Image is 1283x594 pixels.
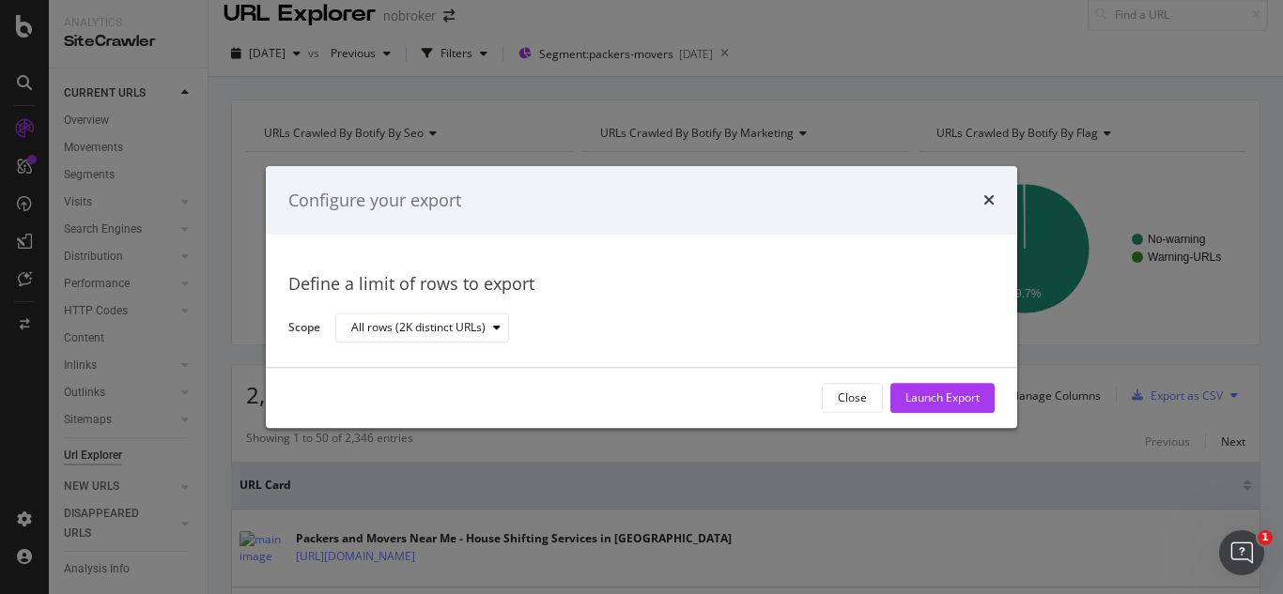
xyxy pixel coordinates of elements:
div: Define a limit of rows to export [288,273,995,297]
div: modal [266,166,1017,428]
div: Configure your export [288,189,461,213]
button: All rows (2K distinct URLs) [335,313,509,343]
div: All rows (2K distinct URLs) [351,323,486,334]
div: times [983,189,995,213]
button: Close [822,383,883,413]
div: Launch Export [905,390,980,406]
span: 1 [1258,530,1273,545]
label: Scope [288,319,320,340]
div: Close [838,390,867,406]
iframe: Intercom live chat [1219,530,1264,575]
button: Launch Export [890,383,995,413]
